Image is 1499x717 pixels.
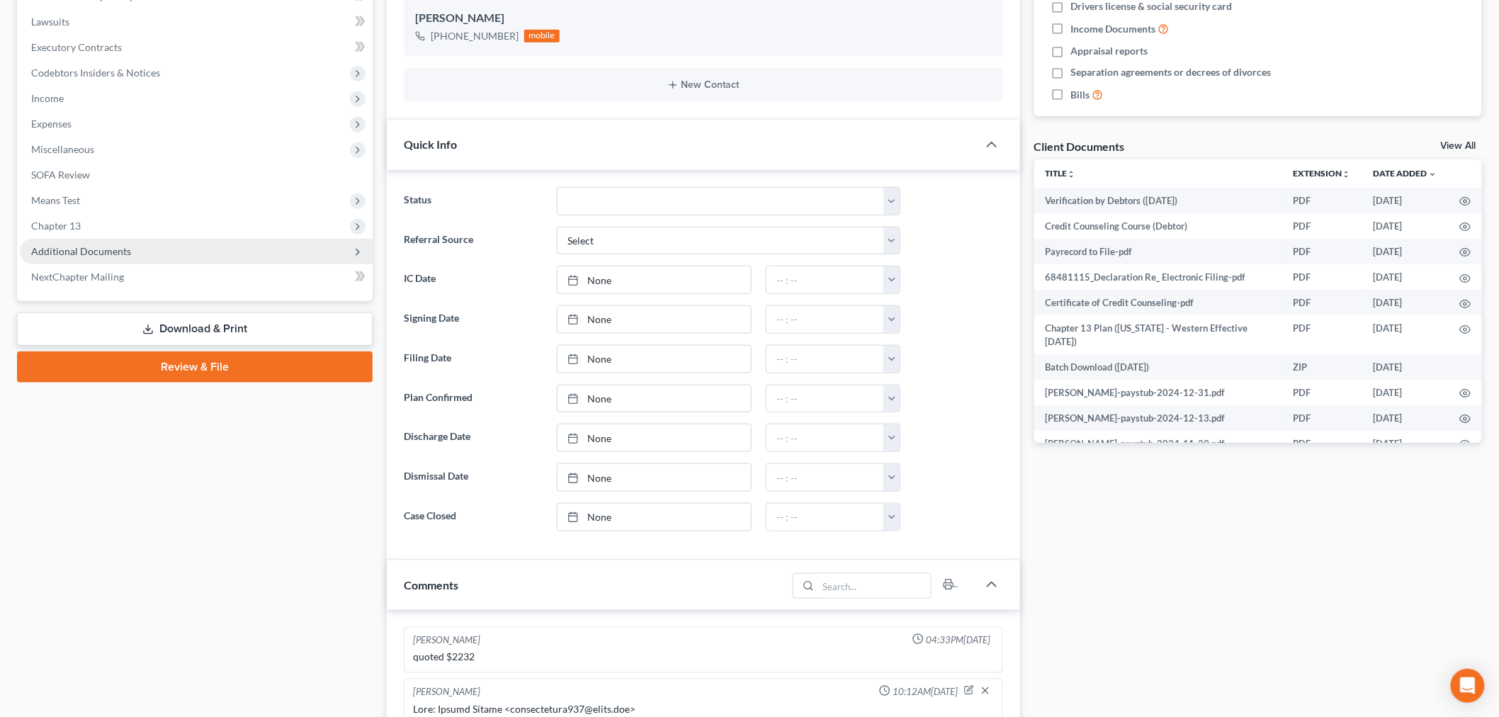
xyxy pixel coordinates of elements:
td: PDF [1282,431,1362,456]
input: -- : -- [767,464,884,491]
a: NextChapter Mailing [20,264,373,290]
a: None [558,346,751,373]
button: New Contact [415,79,992,91]
span: Comments [404,578,458,592]
span: 10:12AM[DATE] [893,685,958,699]
div: [PERSON_NAME] [413,685,480,699]
span: Bills [1071,88,1090,102]
td: [PERSON_NAME]-paystub-2024-12-31.pdf [1034,380,1282,405]
td: [DATE] [1362,188,1448,213]
td: 68481115_Declaration Re_ Electronic Filing-pdf [1034,264,1282,290]
a: None [558,464,751,491]
span: Chapter 13 [31,220,81,232]
input: -- : -- [767,504,884,531]
td: ZIP [1282,354,1362,380]
td: [DATE] [1362,380,1448,405]
a: None [558,504,751,531]
td: [PERSON_NAME]-paystub-2024-11-29.pdf [1034,431,1282,456]
td: PDF [1282,239,1362,264]
label: Filing Date [397,345,550,373]
span: Executory Contracts [31,41,122,53]
label: Signing Date [397,305,550,334]
div: [PERSON_NAME] [413,633,480,647]
td: PDF [1282,405,1362,431]
a: View All [1441,141,1476,151]
td: Credit Counseling Course (Debtor) [1034,213,1282,239]
input: -- : -- [767,424,884,451]
div: [PERSON_NAME] [415,10,992,27]
input: Search... [818,574,931,598]
label: Discharge Date [397,424,550,452]
td: Verification by Debtors ([DATE]) [1034,188,1282,213]
span: Codebtors Insiders & Notices [31,67,160,79]
span: Appraisal reports [1071,44,1148,58]
a: Extensionunfold_more [1293,168,1350,179]
a: Date Added expand_more [1373,168,1437,179]
a: None [558,266,751,293]
input: -- : -- [767,385,884,412]
span: Quick Info [404,137,457,151]
div: Open Intercom Messenger [1451,669,1485,703]
input: -- : -- [767,266,884,293]
td: [DATE] [1362,405,1448,431]
a: Download & Print [17,312,373,346]
td: Certificate of Credit Counseling-pdf [1034,290,1282,315]
span: Miscellaneous [31,143,94,155]
span: 04:33PM[DATE] [927,633,991,647]
a: None [558,385,751,412]
span: Income Documents [1071,22,1156,36]
td: [DATE] [1362,315,1448,354]
div: [PHONE_NUMBER] [431,29,519,43]
td: [DATE] [1362,431,1448,456]
span: NextChapter Mailing [31,271,124,283]
label: Plan Confirmed [397,385,550,413]
span: SOFA Review [31,169,90,181]
label: Case Closed [397,503,550,531]
div: mobile [524,30,560,43]
i: unfold_more [1068,170,1076,179]
input: -- : -- [767,306,884,333]
td: [DATE] [1362,354,1448,380]
span: Separation agreements or decrees of divorces [1071,65,1272,79]
div: quoted $2232 [413,650,994,664]
td: [DATE] [1362,264,1448,290]
td: [PERSON_NAME]-paystub-2024-12-13.pdf [1034,405,1282,431]
label: Status [397,187,550,215]
a: Lawsuits [20,9,373,35]
td: Batch Download ([DATE]) [1034,354,1282,380]
td: Payrecord to File-pdf [1034,239,1282,264]
td: PDF [1282,188,1362,213]
a: None [558,306,751,333]
td: [DATE] [1362,290,1448,315]
label: Referral Source [397,227,550,255]
span: Income [31,92,64,104]
td: PDF [1282,213,1362,239]
a: SOFA Review [20,162,373,188]
td: PDF [1282,380,1362,405]
td: PDF [1282,264,1362,290]
div: Client Documents [1034,139,1125,154]
a: Review & File [17,351,373,383]
a: Executory Contracts [20,35,373,60]
input: -- : -- [767,346,884,373]
a: Titleunfold_more [1046,168,1076,179]
label: IC Date [397,266,550,294]
a: None [558,424,751,451]
td: [DATE] [1362,213,1448,239]
i: unfold_more [1342,170,1350,179]
td: PDF [1282,315,1362,354]
span: Means Test [31,194,80,206]
label: Dismissal Date [397,463,550,492]
span: Additional Documents [31,245,131,257]
td: Chapter 13 Plan ([US_STATE] - Western Effective [DATE]) [1034,315,1282,354]
span: Lawsuits [31,16,69,28]
span: Expenses [31,118,72,130]
i: expand_more [1428,170,1437,179]
td: PDF [1282,290,1362,315]
td: [DATE] [1362,239,1448,264]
